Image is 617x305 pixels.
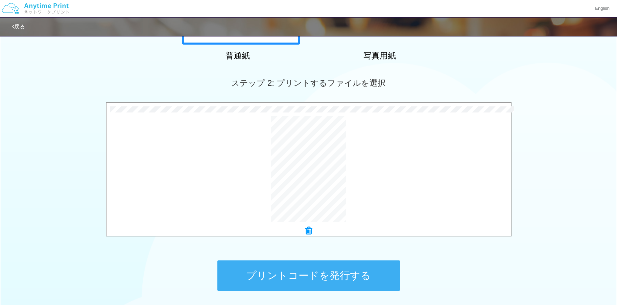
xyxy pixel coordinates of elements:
span: ステップ 2: プリントするファイルを選択 [231,78,385,87]
button: プリントコードを発行する [217,260,400,291]
h2: 写真用紙 [321,51,439,60]
a: 戻る [12,24,25,29]
h2: 普通紙 [179,51,297,60]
